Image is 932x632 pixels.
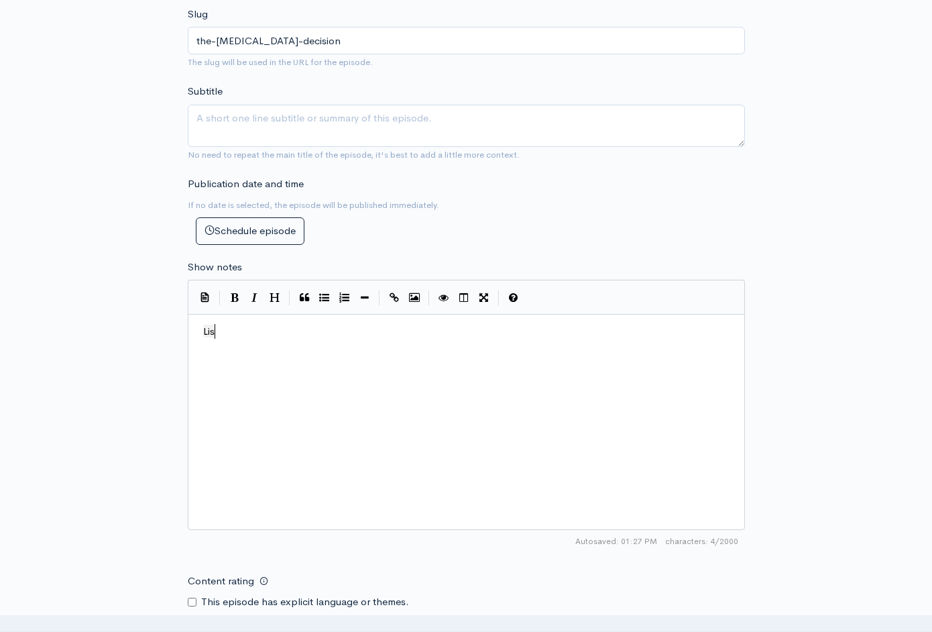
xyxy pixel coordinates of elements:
button: Toggle Side by Side [454,288,474,308]
button: Schedule episode [196,217,304,245]
button: Create Link [384,288,404,308]
label: Subtitle [188,84,223,99]
small: If no date is selected, the episode will be published immediately. [188,199,439,211]
button: Insert Image [404,288,424,308]
label: Publication date and time [188,176,304,192]
button: Italic [245,288,265,308]
small: No need to repeat the main title of the episode, it's best to add a little more context. [188,149,520,160]
button: Numbered List [335,288,355,308]
button: Toggle Preview [434,288,454,308]
i: | [498,291,500,306]
input: title-of-episode [188,27,745,54]
label: Slug [188,7,208,22]
button: Generic List [314,288,335,308]
i: | [219,291,221,306]
button: Quote [294,288,314,308]
button: Markdown Guide [504,288,524,308]
i: | [428,291,430,306]
label: Content rating [188,568,254,595]
span: 4/2000 [665,535,738,547]
button: Bold [225,288,245,308]
span: Lis [203,325,215,337]
i: | [289,291,290,306]
label: Show notes [188,260,242,275]
small: The slug will be used in the URL for the episode. [188,56,373,68]
i: | [379,291,380,306]
label: This episode has explicit language or themes. [201,594,409,610]
button: Heading [265,288,285,308]
button: Insert Horizontal Line [355,288,375,308]
span: Autosaved: 01:27 PM [575,535,657,547]
button: Insert Show Notes Template [195,286,215,307]
button: Toggle Fullscreen [474,288,494,308]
